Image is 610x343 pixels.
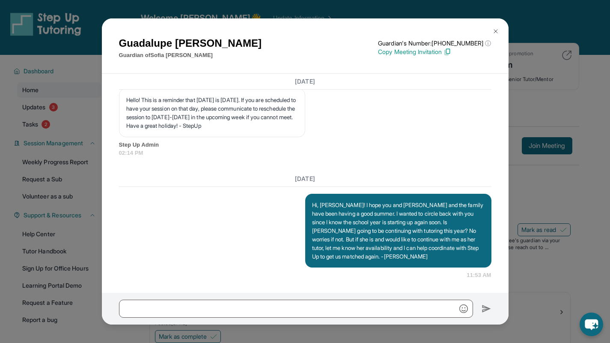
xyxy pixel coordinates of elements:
img: Send icon [482,304,491,314]
img: Copy Icon [443,48,451,56]
button: chat-button [580,313,603,336]
h1: Guadalupe [PERSON_NAME] [119,36,262,51]
img: Emoji [459,304,468,313]
span: 11:53 AM [467,271,491,280]
h3: [DATE] [119,77,491,86]
p: Copy Meeting Invitation [378,48,491,56]
img: Close Icon [492,28,499,35]
p: Guardian of Sofia [PERSON_NAME] [119,51,262,60]
span: Step Up Admin [119,141,491,149]
p: Guardian's Number: [PHONE_NUMBER] [378,39,491,48]
h3: [DATE] [119,175,491,183]
span: ⓘ [485,39,491,48]
p: Hi, [PERSON_NAME]! I hope you and [PERSON_NAME] and the family have been having a good summer. I ... [312,201,485,261]
p: Hello! This is a reminder that [DATE] is [DATE]. If you are scheduled to have your session on tha... [126,96,298,130]
span: 02:14 PM [119,149,491,157]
